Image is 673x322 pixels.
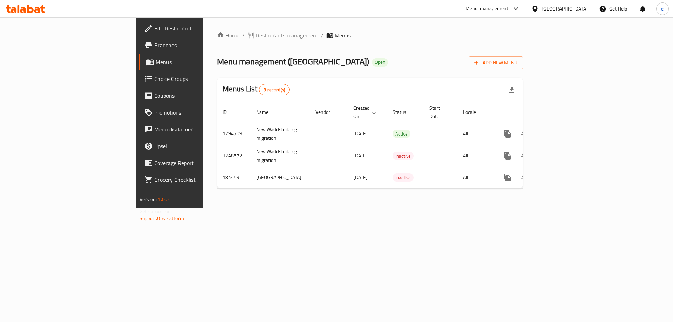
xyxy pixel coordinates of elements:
[259,84,290,95] div: Total records count
[140,195,157,204] span: Version:
[140,214,184,223] a: Support.OpsPlatform
[393,130,410,138] span: Active
[503,81,520,98] div: Export file
[139,138,249,155] a: Upsell
[661,5,664,13] span: e
[457,167,494,188] td: All
[154,91,243,100] span: Coupons
[393,174,414,182] span: Inactive
[139,121,249,138] a: Menu disclaimer
[457,123,494,145] td: All
[457,145,494,167] td: All
[156,58,243,66] span: Menus
[140,207,172,216] span: Get support on:
[154,125,243,133] span: Menu disclaimer
[154,176,243,184] span: Grocery Checklist
[424,145,457,167] td: -
[217,102,572,189] table: enhanced table
[217,54,369,69] span: Menu management ( [GEOGRAPHIC_DATA] )
[154,142,243,150] span: Upsell
[247,31,318,40] a: Restaurants management
[223,84,290,95] h2: Menus List
[139,70,249,87] a: Choice Groups
[353,104,379,121] span: Created On
[223,108,236,116] span: ID
[154,41,243,49] span: Branches
[424,123,457,145] td: -
[139,155,249,171] a: Coverage Report
[256,31,318,40] span: Restaurants management
[393,152,414,160] span: Inactive
[465,5,509,13] div: Menu-management
[139,87,249,104] a: Coupons
[499,148,516,164] button: more
[139,171,249,188] a: Grocery Checklist
[139,54,249,70] a: Menus
[251,145,310,167] td: New Wadi El nile-cg migration
[474,59,517,67] span: Add New Menu
[256,108,278,116] span: Name
[154,24,243,33] span: Edit Restaurant
[217,31,523,40] nav: breadcrumb
[463,108,485,116] span: Locale
[499,125,516,142] button: more
[335,31,351,40] span: Menus
[469,56,523,69] button: Add New Menu
[251,123,310,145] td: New Wadi El nile-cg migration
[251,167,310,188] td: [GEOGRAPHIC_DATA]
[353,151,368,160] span: [DATE]
[424,167,457,188] td: -
[372,58,388,67] div: Open
[321,31,324,40] li: /
[372,59,388,65] span: Open
[516,169,533,186] button: Change Status
[259,87,289,93] span: 3 record(s)
[516,148,533,164] button: Change Status
[353,129,368,138] span: [DATE]
[494,102,572,123] th: Actions
[353,173,368,182] span: [DATE]
[429,104,449,121] span: Start Date
[542,5,588,13] div: [GEOGRAPHIC_DATA]
[154,159,243,167] span: Coverage Report
[154,75,243,83] span: Choice Groups
[158,195,169,204] span: 1.0.0
[139,104,249,121] a: Promotions
[499,169,516,186] button: more
[315,108,339,116] span: Vendor
[139,20,249,37] a: Edit Restaurant
[139,37,249,54] a: Branches
[393,108,415,116] span: Status
[154,108,243,117] span: Promotions
[516,125,533,142] button: Change Status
